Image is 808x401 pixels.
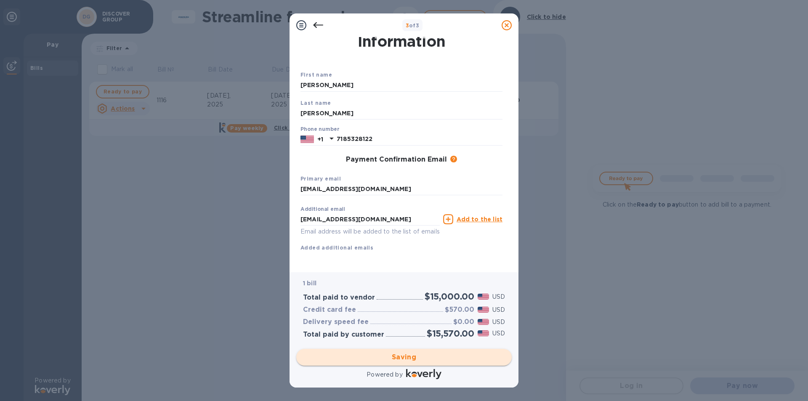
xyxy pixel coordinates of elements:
[406,22,409,29] span: 3
[303,306,356,314] h3: Credit card fee
[300,244,373,251] b: Added additional emails
[317,135,323,143] p: +1
[300,127,339,132] label: Phone number
[492,318,505,327] p: USD
[406,369,441,379] img: Logo
[300,213,440,226] input: Enter additional email
[445,306,474,314] h3: $570.00
[303,294,375,302] h3: Total paid to vendor
[367,370,402,379] p: Powered by
[300,135,314,144] img: US
[300,227,440,236] p: Email address will be added to the list of emails
[427,328,474,339] h2: $15,570.00
[300,107,502,120] input: Enter your last name
[478,319,489,325] img: USD
[492,329,505,338] p: USD
[300,72,332,78] b: First name
[303,331,384,339] h3: Total paid by customer
[303,280,316,287] b: 1 bill
[457,216,502,223] u: Add to the list
[492,292,505,301] p: USD
[303,318,369,326] h3: Delivery speed fee
[300,207,345,212] label: Additional email
[478,294,489,300] img: USD
[425,291,474,302] h2: $15,000.00
[300,79,502,92] input: Enter your first name
[478,330,489,336] img: USD
[300,183,502,196] input: Enter your primary name
[478,307,489,313] img: USD
[346,156,447,164] h3: Payment Confirmation Email
[300,100,331,106] b: Last name
[453,318,474,326] h3: $0.00
[300,175,341,182] b: Primary email
[492,305,505,314] p: USD
[406,22,420,29] b: of 3
[337,133,502,146] input: Enter your phone number
[300,15,502,50] h1: Payment Contact Information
